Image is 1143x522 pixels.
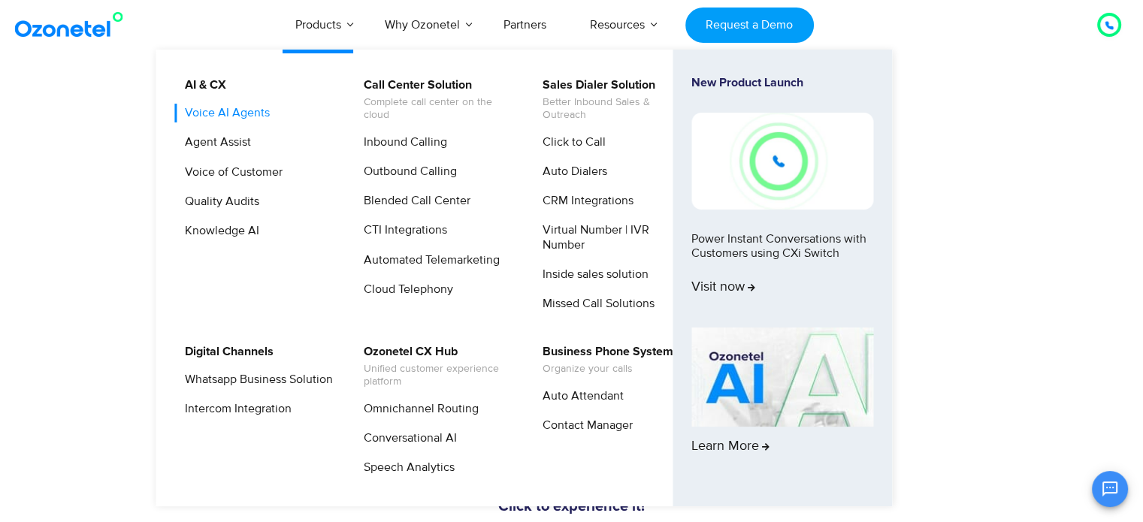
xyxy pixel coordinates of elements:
h5: Click to experience it! [110,499,1034,514]
a: Inside sales solution [533,265,651,284]
a: New Product LaunchPower Instant Conversations with Customers using CXi SwitchVisit now [691,76,873,321]
a: Knowledge AI [175,222,262,240]
a: CRM Integrations [533,192,636,210]
img: AI [691,327,873,427]
span: Organize your calls [543,363,673,376]
a: Auto Attendant [533,387,626,406]
a: Agent Assist [175,133,253,152]
a: Speech Analytics [354,458,457,477]
img: New-Project-17.png [691,113,873,209]
a: Cloud Telephony [354,280,455,299]
a: Automated Telemarketing [354,251,502,270]
a: Conversational AI [354,429,459,448]
a: Outbound Calling [354,162,459,181]
a: Request a Demo [685,8,814,43]
a: Contact Manager [533,416,635,435]
a: CTI Integrations [354,221,449,240]
a: Virtual Number | IVR Number [533,221,693,254]
h1: Power Instant Conversations with CXi Switch [110,148,1015,231]
span: Learn More [691,439,770,455]
a: Missed Call Solutions [533,294,657,313]
a: Click to Call [533,133,608,152]
span: Unified customer experience platform [364,363,512,388]
a: Omnichannel Routing [354,400,481,418]
a: Learn More [691,327,873,481]
a: Call Center SolutionComplete call center on the cloud [354,76,514,124]
a: Auto Dialers [533,162,609,181]
button: Open chat [1092,471,1128,507]
a: Digital Channels [175,342,276,361]
span: Complete call center on the cloud [364,96,512,122]
p: One Widget for All Touchpoints Across Customer Lifecycle. [110,238,1015,258]
a: Sales Dialer SolutionBetter Inbound Sales & Outreach [533,76,693,124]
a: Business Phone SystemOrganize your calls [533,342,676,378]
a: AI & CX [175,76,228,95]
a: Ozonetel CX HubUnified customer experience platform [354,342,514,391]
a: Voice AI Agents [175,104,272,122]
a: Quality Audits [175,192,262,211]
span: Better Inbound Sales & Outreach [543,96,691,122]
a: Whatsapp Business Solution [175,370,335,389]
a: Intercom Integration [175,400,294,418]
a: Blended Call Center [354,192,473,210]
a: Voice of Customer [175,163,285,182]
span: Visit now [691,279,755,296]
a: Inbound Calling [354,133,449,152]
